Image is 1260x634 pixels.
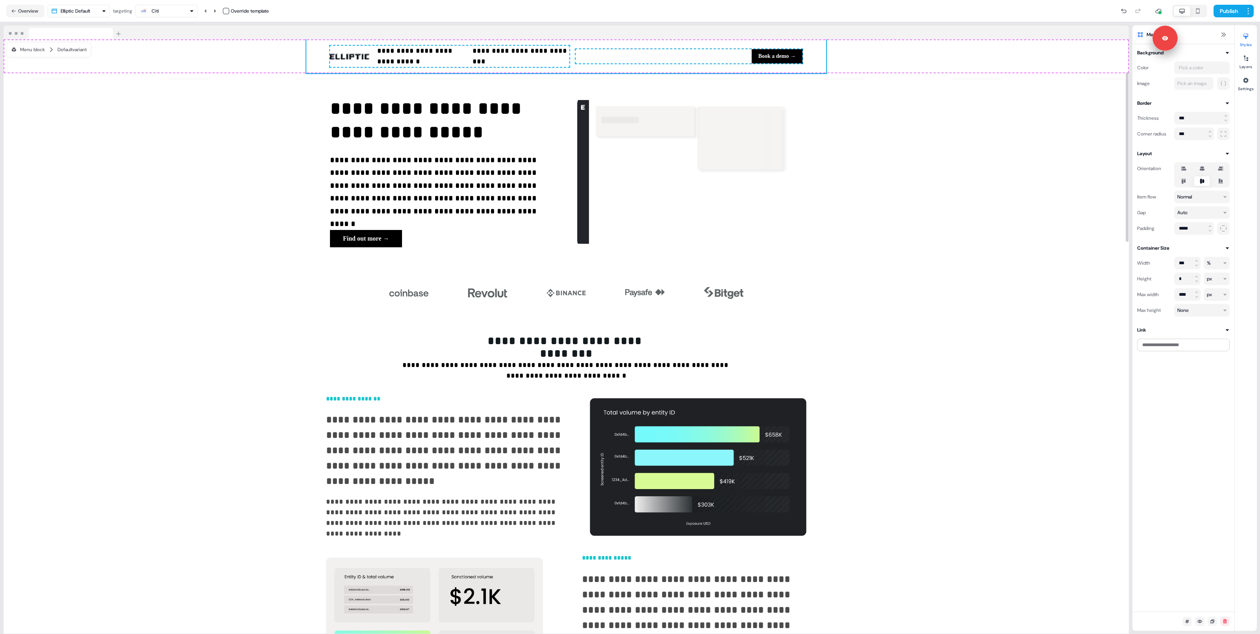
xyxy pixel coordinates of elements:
[1137,206,1171,219] div: Gap
[577,97,802,248] img: Image
[135,5,198,17] button: Citi
[1137,162,1171,175] div: Orientation
[6,5,44,17] button: Overview
[1137,112,1171,124] div: Thickness
[1147,31,1159,39] span: Menu
[113,7,132,15] div: targeting
[1177,306,1189,314] div: None
[1137,257,1171,269] div: Width
[1177,209,1188,217] div: Auto
[4,26,124,40] img: Browser topbar
[1207,291,1212,298] div: px
[1177,64,1205,72] div: Pick a color
[468,277,507,309] img: Image
[1137,128,1171,140] div: Corner radius
[231,7,269,15] div: Override template
[1137,244,1169,252] div: Container Size
[1137,150,1152,158] div: Layout
[1137,326,1146,334] div: Link
[704,277,743,309] img: Image
[1137,77,1171,90] div: Image
[1137,288,1171,301] div: Max width
[1137,61,1171,74] div: Color
[1235,30,1257,47] button: Styles
[576,49,802,63] div: Book a demo →
[1235,74,1257,91] button: Settings
[330,230,555,247] div: Find out more →
[1137,150,1230,158] button: Layout
[1137,99,1230,107] button: Border
[1137,99,1151,107] div: Border
[389,277,428,309] img: Image
[1207,259,1211,267] div: %
[547,277,586,309] img: Image
[1137,326,1230,334] button: Link
[11,46,45,54] div: Menu block
[1207,275,1212,283] div: px
[152,7,159,15] div: Citi
[61,7,90,15] div: Elliptic Default
[1174,61,1230,74] button: Pick a color
[1137,304,1171,317] div: Max height
[330,54,369,59] img: Image
[57,46,87,54] div: Default variant
[1176,80,1208,87] div: Pick an image
[1137,49,1230,57] button: Background
[1174,77,1214,90] button: Pick an image
[566,398,806,536] img: Image
[752,49,802,63] button: Book a demo →
[1137,244,1230,252] button: Container Size
[625,277,665,309] img: Image
[1137,191,1171,203] div: Item flow
[330,230,402,247] button: Find out more →
[1137,222,1171,235] div: Padding
[1177,193,1192,201] div: Normal
[1137,49,1164,57] div: Background
[1235,52,1257,69] button: Layers
[1137,273,1171,285] div: Height
[1214,5,1243,17] button: Publish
